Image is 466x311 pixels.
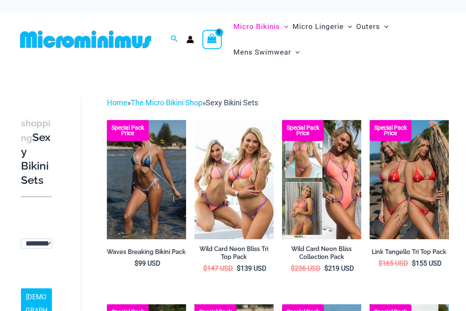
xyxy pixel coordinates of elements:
a: Home [107,98,127,107]
span: $ [203,264,207,272]
h2: Link Tangello Tri Top Pack [370,248,449,256]
span: $ [135,259,138,267]
h3: Sexy Bikini Sets [21,116,52,188]
a: Waves Breaking Ocean 312 Top 456 Bottom 08 Waves Breaking Ocean 312 Top 456 Bottom 04Waves Breaki... [107,120,186,239]
a: The Micro Bikini Shop [131,98,202,107]
a: View Shopping Cart, empty [202,30,222,49]
a: Wild Card Neon Bliss Tri Top Pack [194,245,274,264]
bdi: 147 USD [203,264,233,272]
h2: Wild Card Neon Bliss Collection Pack [282,245,361,261]
a: Link Tangello Tri Top Pack [370,248,449,259]
span: $ [378,259,382,267]
bdi: 155 USD [412,259,442,267]
a: Micro LingerieMenu ToggleMenu Toggle [290,14,354,39]
b: Special Pack Price [107,125,149,136]
a: Bikini Pack Bikini Pack BBikini Pack B [370,120,449,239]
span: Menu Toggle [380,16,388,37]
span: Mens Swimwear [233,42,291,63]
a: Collection Pack (7) Collection Pack B (1)Collection Pack B (1) [282,120,361,239]
span: Menu Toggle [344,16,352,37]
span: $ [412,259,416,267]
a: Wild Card Neon Bliss Tri Top PackWild Card Neon Bliss Tri Top Pack BWild Card Neon Bliss Tri Top ... [194,120,274,239]
img: MM SHOP LOGO FLAT [17,30,155,49]
span: Micro Bikinis [233,16,280,37]
img: Collection Pack (7) [282,120,361,239]
span: Menu Toggle [280,16,288,37]
a: Account icon link [186,36,194,43]
img: Waves Breaking Ocean 312 Top 456 Bottom 08 [107,120,186,239]
span: Outers [356,16,380,37]
span: Micro Lingerie [293,16,344,37]
b: Special Pack Price [282,125,324,136]
span: shopping [21,118,50,143]
bdi: 236 USD [291,264,321,272]
h2: Waves Breaking Bikini Pack [107,248,186,256]
span: » » [107,98,258,107]
span: Sexy Bikini Sets [206,98,258,107]
bdi: 219 USD [324,264,354,272]
bdi: 139 USD [237,264,267,272]
span: Menu Toggle [291,42,300,63]
img: Wild Card Neon Bliss Tri Top Pack [194,120,274,239]
h2: Wild Card Neon Bliss Tri Top Pack [194,245,274,261]
a: Waves Breaking Bikini Pack [107,248,186,259]
bdi: 99 USD [135,259,161,267]
a: Mens SwimwearMenu ToggleMenu Toggle [231,39,302,65]
b: Special Pack Price [370,125,412,136]
nav: Site Navigation [230,13,449,66]
span: $ [324,264,328,272]
span: $ [237,264,241,272]
a: OutersMenu ToggleMenu Toggle [354,14,391,39]
a: Wild Card Neon Bliss Collection Pack [282,245,361,264]
a: Search icon link [171,34,178,44]
a: Micro BikinisMenu ToggleMenu Toggle [231,14,290,39]
bdi: 165 USD [378,259,408,267]
span: $ [291,264,295,272]
select: wpc-taxonomy-pa_fabric-type-746009 [21,238,52,248]
img: Bikini Pack [370,120,449,239]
